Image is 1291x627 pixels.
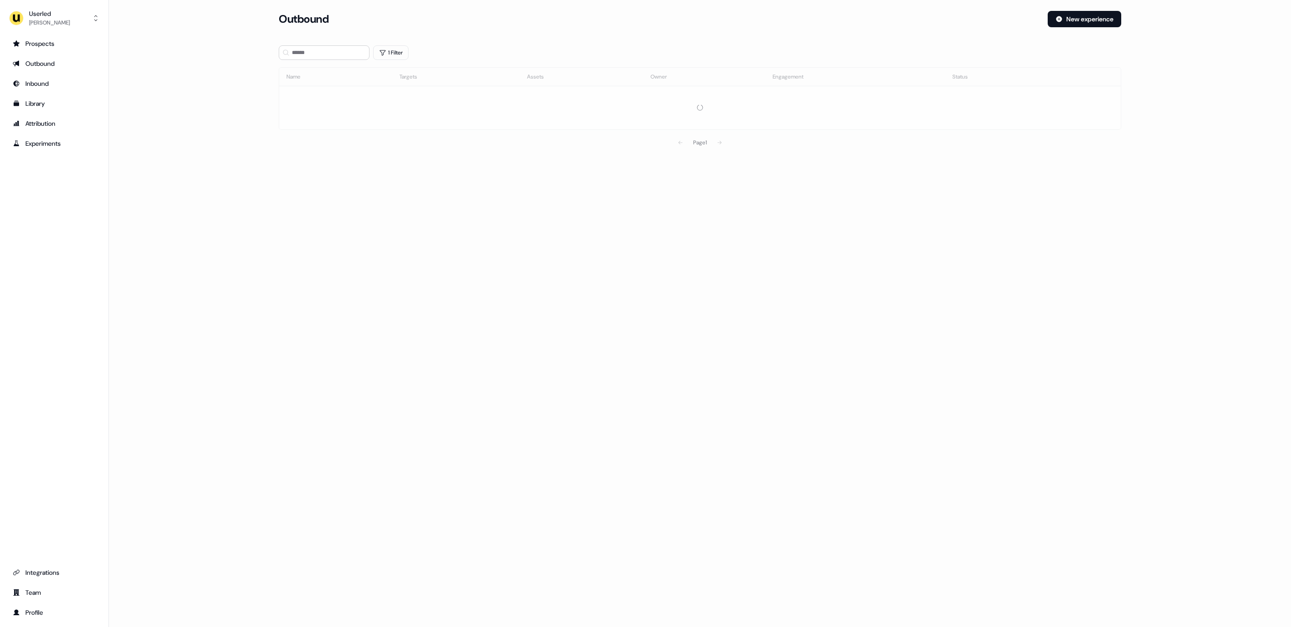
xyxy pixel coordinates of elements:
[373,45,409,60] button: 1 Filter
[13,588,96,597] div: Team
[7,585,101,600] a: Go to team
[1048,11,1121,27] button: New experience
[7,7,101,29] button: Userled[PERSON_NAME]
[29,9,70,18] div: Userled
[13,99,96,108] div: Library
[7,56,101,71] a: Go to outbound experience
[29,18,70,27] div: [PERSON_NAME]
[7,605,101,620] a: Go to profile
[13,59,96,68] div: Outbound
[7,136,101,151] a: Go to experiments
[13,39,96,48] div: Prospects
[13,139,96,148] div: Experiments
[7,565,101,580] a: Go to integrations
[7,116,101,131] a: Go to attribution
[13,119,96,128] div: Attribution
[7,96,101,111] a: Go to templates
[7,36,101,51] a: Go to prospects
[279,12,329,26] h3: Outbound
[13,79,96,88] div: Inbound
[13,568,96,577] div: Integrations
[13,608,96,617] div: Profile
[7,76,101,91] a: Go to Inbound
